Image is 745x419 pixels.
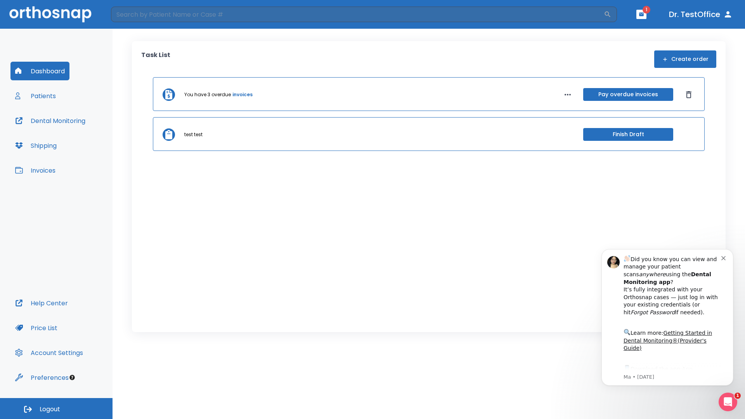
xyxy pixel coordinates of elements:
[69,374,76,381] div: Tooltip anchor
[10,319,62,337] button: Price List
[10,87,61,105] button: Patients
[683,88,695,101] button: Dismiss
[232,91,253,98] a: invoices
[735,393,741,399] span: 1
[141,50,170,68] p: Task List
[10,368,73,387] button: Preferences
[10,111,90,130] button: Dental Monitoring
[9,6,92,22] img: Orthosnap
[10,161,60,180] button: Invoices
[10,62,69,80] button: Dashboard
[111,7,604,22] input: Search by Patient Name or Case #
[184,131,203,138] p: test test
[583,128,673,141] button: Finish Draft
[40,405,60,414] span: Logout
[643,6,650,14] span: 1
[583,88,673,101] button: Pay overdue invoices
[184,91,231,98] p: You have 3 overdue
[10,294,73,312] button: Help Center
[10,343,88,362] button: Account Settings
[666,7,736,21] button: Dr. TestOffice
[719,393,737,411] iframe: Intercom live chat
[590,239,745,415] iframe: Intercom notifications message
[10,136,61,155] button: Shipping
[654,50,716,68] button: Create order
